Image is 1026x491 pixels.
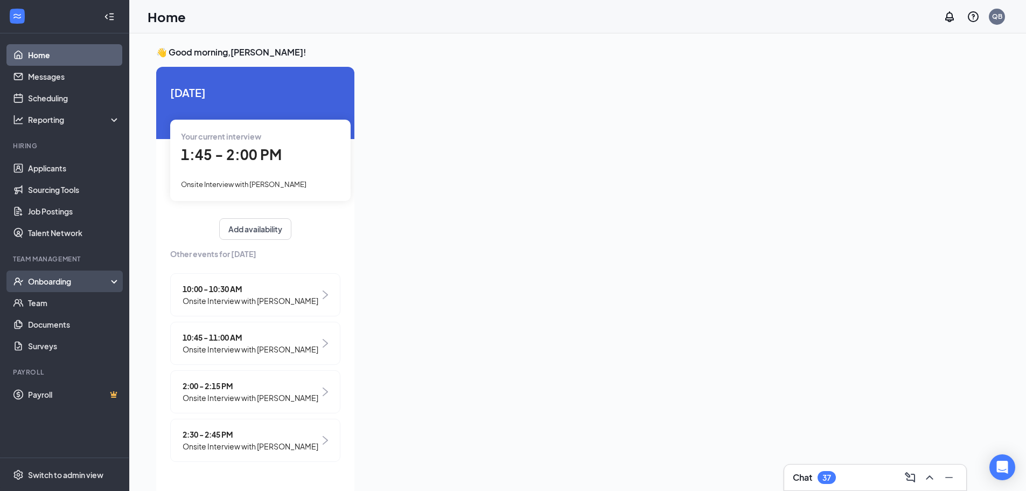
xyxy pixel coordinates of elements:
div: 37 [822,473,831,482]
div: Hiring [13,141,118,150]
h3: Chat [793,472,812,483]
svg: Minimize [943,471,955,484]
a: Home [28,44,120,66]
span: Your current interview [181,132,261,141]
button: ChevronUp [921,469,938,486]
a: Applicants [28,157,120,179]
a: Talent Network [28,222,120,244]
span: Onsite Interview with [PERSON_NAME] [183,295,318,307]
button: ComposeMessage [902,469,919,486]
a: Messages [28,66,120,87]
button: Minimize [940,469,958,486]
span: 2:00 - 2:15 PM [183,380,318,392]
h3: 👋 Good morning, [PERSON_NAME] ! [156,46,966,58]
svg: UserCheck [13,276,24,287]
a: Documents [28,314,120,335]
a: Job Postings [28,200,120,222]
span: Onsite Interview with [PERSON_NAME] [183,440,318,452]
span: Onsite Interview with [PERSON_NAME] [181,180,306,189]
svg: Notifications [943,10,956,23]
div: Payroll [13,368,118,377]
a: Sourcing Tools [28,179,120,200]
a: Team [28,292,120,314]
span: 2:30 - 2:45 PM [183,428,318,440]
svg: QuestionInfo [967,10,980,23]
span: Onsite Interview with [PERSON_NAME] [183,392,318,404]
div: Onboarding [28,276,111,287]
svg: Collapse [104,11,115,22]
svg: Analysis [13,114,24,125]
a: Surveys [28,335,120,357]
a: PayrollCrown [28,384,120,405]
svg: ChevronUp [923,471,936,484]
span: 1:45 - 2:00 PM [181,146,282,163]
span: 10:00 - 10:30 AM [183,283,318,295]
svg: WorkstreamLogo [12,11,23,22]
div: Reporting [28,114,121,125]
div: Switch to admin view [28,469,103,480]
svg: ComposeMessage [904,471,917,484]
svg: Settings [13,469,24,480]
div: Team Management [13,254,118,264]
div: QB [992,12,1002,21]
span: [DATE] [170,84,340,101]
button: Add availability [219,218,291,240]
span: 10:45 - 11:00 AM [183,331,318,343]
h1: Home [148,8,186,26]
div: Open Intercom Messenger [989,454,1015,480]
span: Other events for [DATE] [170,248,340,260]
a: Scheduling [28,87,120,109]
span: Onsite Interview with [PERSON_NAME] [183,343,318,355]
